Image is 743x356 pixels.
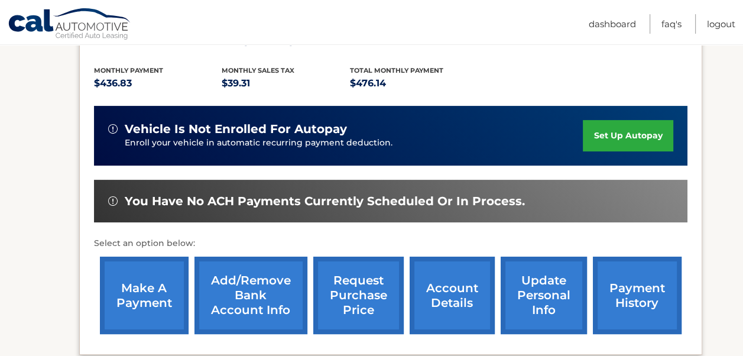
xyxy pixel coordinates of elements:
p: Enroll your vehicle in automatic recurring payment deduction. [125,137,583,150]
p: $436.83 [94,75,222,92]
a: set up autopay [583,120,673,151]
span: You have no ACH payments currently scheduled or in process. [125,194,525,209]
a: payment history [593,257,682,334]
a: FAQ's [661,14,682,34]
p: $39.31 [222,75,350,92]
span: vehicle is not enrolled for autopay [125,122,347,137]
a: update personal info [501,257,587,334]
a: Add/Remove bank account info [194,257,307,334]
a: make a payment [100,257,189,334]
p: $476.14 [350,75,478,92]
span: Monthly sales Tax [222,66,294,75]
p: Select an option below: [94,237,687,251]
span: Total Monthly Payment [350,66,443,75]
a: account details [410,257,495,334]
img: alert-white.svg [108,196,118,206]
a: Logout [707,14,735,34]
span: Monthly Payment [94,66,163,75]
a: Dashboard [589,14,636,34]
img: alert-white.svg [108,124,118,134]
a: Cal Automotive [8,8,132,42]
a: request purchase price [313,257,404,334]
